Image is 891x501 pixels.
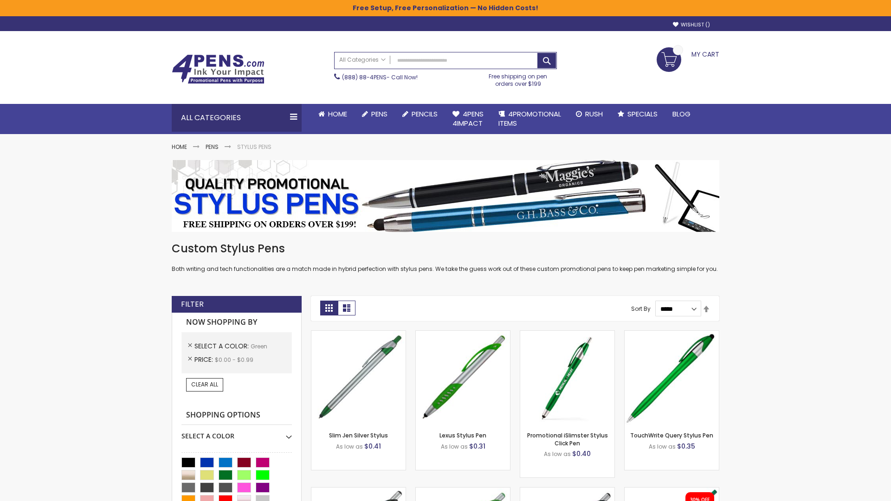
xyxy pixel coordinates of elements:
[630,431,713,439] a: TouchWrite Query Stylus Pen
[625,487,719,495] a: iSlimster II - Full Color-Green
[181,299,204,309] strong: Filter
[445,104,491,134] a: 4Pens4impact
[677,442,695,451] span: $0.35
[342,73,387,81] a: (888) 88-4PENS
[311,330,406,338] a: Slim Jen Silver Stylus-Green
[206,143,219,151] a: Pens
[172,160,719,232] img: Stylus Pens
[610,104,665,124] a: Specials
[627,109,658,119] span: Specials
[439,431,486,439] a: Lexus Stylus Pen
[355,104,395,124] a: Pens
[172,241,719,273] div: Both writing and tech functionalities are a match made in hybrid perfection with stylus pens. We ...
[172,54,265,84] img: 4Pens Custom Pens and Promotional Products
[172,143,187,151] a: Home
[672,109,691,119] span: Blog
[498,109,561,128] span: 4PROMOTIONAL ITEMS
[452,109,484,128] span: 4Pens 4impact
[625,331,719,425] img: TouchWrite Query Stylus Pen-Green
[469,442,485,451] span: $0.31
[520,487,614,495] a: Lexus Metallic Stylus Pen-Green
[395,104,445,124] a: Pencils
[336,443,363,450] span: As low as
[412,109,438,119] span: Pencils
[329,431,388,439] a: Slim Jen Silver Stylus
[328,109,347,119] span: Home
[441,443,468,450] span: As low as
[215,356,253,364] span: $0.00 - $0.99
[371,109,387,119] span: Pens
[520,331,614,425] img: Promotional iSlimster Stylus Click Pen-Green
[194,355,215,364] span: Price
[320,301,338,315] strong: Grid
[572,449,591,458] span: $0.40
[673,21,710,28] a: Wishlist
[191,380,218,388] span: Clear All
[172,104,302,132] div: All Categories
[631,305,651,313] label: Sort By
[585,109,603,119] span: Rush
[339,56,386,64] span: All Categories
[237,143,271,151] strong: Stylus Pens
[172,241,719,256] h1: Custom Stylus Pens
[251,342,267,350] span: Green
[311,331,406,425] img: Slim Jen Silver Stylus-Green
[194,341,251,351] span: Select A Color
[335,52,390,68] a: All Categories
[625,330,719,338] a: TouchWrite Query Stylus Pen-Green
[181,313,292,332] strong: Now Shopping by
[311,104,355,124] a: Home
[649,443,676,450] span: As low as
[342,73,418,81] span: - Call Now!
[479,69,557,88] div: Free shipping on pen orders over $199
[544,450,571,458] span: As low as
[527,431,608,447] a: Promotional iSlimster Stylus Click Pen
[181,425,292,441] div: Select A Color
[416,487,510,495] a: Boston Silver Stylus Pen-Green
[665,104,698,124] a: Blog
[491,104,568,134] a: 4PROMOTIONALITEMS
[311,487,406,495] a: Boston Stylus Pen-Green
[416,330,510,338] a: Lexus Stylus Pen-Green
[364,442,381,451] span: $0.41
[416,331,510,425] img: Lexus Stylus Pen-Green
[520,330,614,338] a: Promotional iSlimster Stylus Click Pen-Green
[186,378,223,391] a: Clear All
[181,405,292,425] strong: Shopping Options
[568,104,610,124] a: Rush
